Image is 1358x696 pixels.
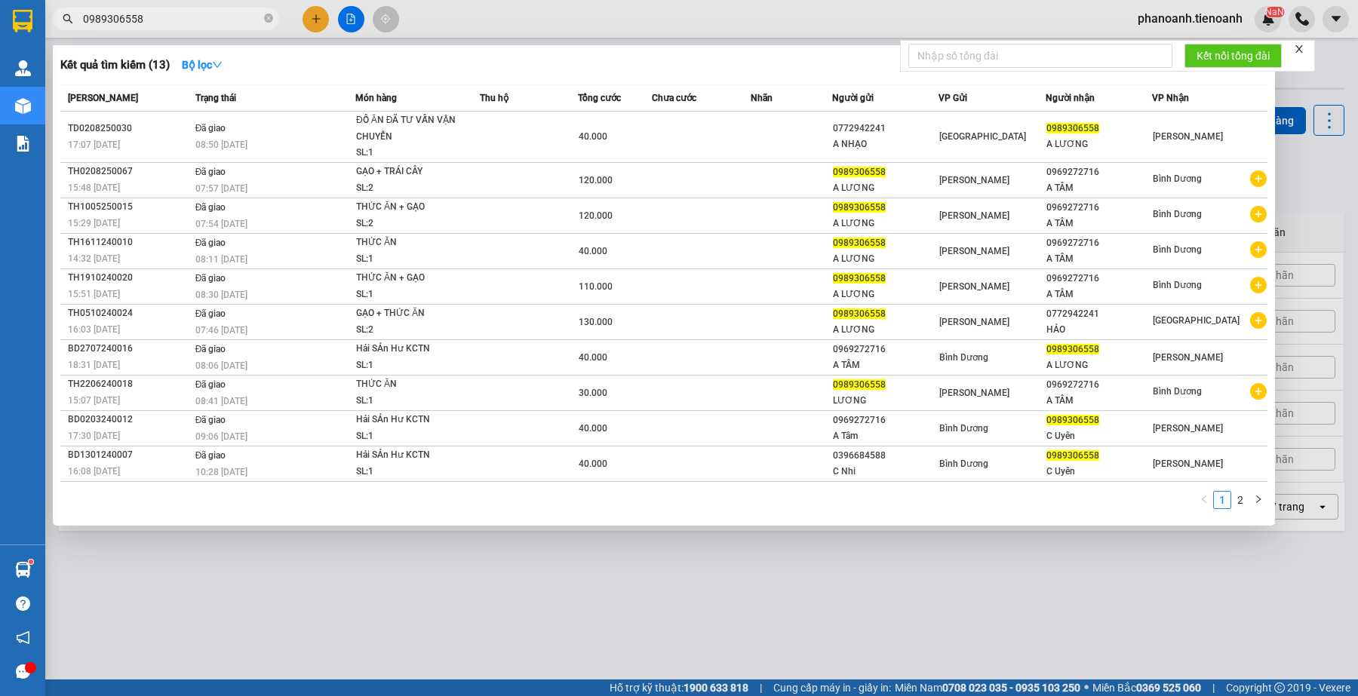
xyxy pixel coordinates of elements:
[195,167,226,177] span: Đã giao
[832,93,874,103] span: Người gửi
[1213,491,1231,509] li: 1
[1046,180,1151,196] div: A TÂM
[1195,491,1213,509] li: Previous Page
[195,254,247,265] span: 08:11 [DATE]
[195,325,247,336] span: 07:46 [DATE]
[1046,464,1151,480] div: C Uyên
[1046,357,1151,373] div: A LƯƠNG
[1232,492,1249,508] a: 2
[355,93,397,103] span: Món hàng
[68,270,191,286] div: TH1910240020
[1046,415,1099,425] span: 0989306558
[833,273,886,284] span: 0989306558
[68,140,120,150] span: 17:07 [DATE]
[1249,491,1267,509] button: right
[908,44,1172,68] input: Nhập số tổng đài
[68,431,120,441] span: 17:30 [DATE]
[579,175,613,185] span: 120.000
[356,428,469,445] div: SL: 1
[68,182,120,193] span: 15:48 [DATE]
[356,112,469,145] div: ĐỒ ĂN ĐÃ TƯ VẤN VẬN CHUYỂN
[356,464,469,480] div: SL: 1
[68,164,191,179] div: TH0208250067
[68,395,120,406] span: 15:07 [DATE]
[1214,492,1230,508] a: 1
[1046,164,1151,180] div: 0969272716
[356,164,469,180] div: GẠO + TRÁI CÂY
[1184,44,1282,68] button: Kết nối tổng đài
[68,324,120,335] span: 16:03 [DATE]
[63,14,73,24] span: search
[1153,209,1202,219] span: Bình Dương
[480,93,508,103] span: Thu hộ
[195,290,247,300] span: 08:30 [DATE]
[264,14,273,23] span: close-circle
[833,428,938,444] div: A Tâm
[1046,306,1151,322] div: 0772942241
[1046,287,1151,302] div: A TÂM
[182,59,223,71] strong: Bộ lọc
[833,287,938,302] div: A LƯƠNG
[652,93,696,103] span: Chưa cước
[1153,458,1223,469] span: [PERSON_NAME]
[939,175,1009,185] span: [PERSON_NAME]
[1046,136,1151,152] div: A LƯƠNG
[579,423,607,434] span: 40.000
[833,379,886,390] span: 0989306558
[212,60,223,70] span: down
[1153,315,1240,326] span: [GEOGRAPHIC_DATA]
[833,180,938,196] div: A LƯƠNG
[939,246,1009,256] span: [PERSON_NAME]
[195,140,247,150] span: 08:50 [DATE]
[195,202,226,213] span: Đã giao
[1250,383,1267,400] span: plus-circle
[1250,241,1267,258] span: plus-circle
[356,270,469,287] div: THỨC ĂN + GẠO
[356,216,469,232] div: SL: 2
[939,458,988,469] span: Bình Dương
[1046,322,1151,338] div: HẢO
[1250,312,1267,329] span: plus-circle
[29,560,33,564] sup: 1
[833,448,938,464] div: 0396684588
[833,136,938,152] div: A NHẠO
[1250,206,1267,222] span: plus-circle
[1153,386,1202,397] span: Bình Dương
[356,393,469,409] div: SL: 1
[833,393,938,409] div: LƯƠNG
[1046,216,1151,231] div: A TÂM
[833,167,886,177] span: 0989306558
[68,199,191,215] div: TH1005250015
[1046,450,1099,461] span: 0989306558
[1046,93,1095,103] span: Người nhận
[833,308,886,319] span: 0989306558
[1046,271,1151,287] div: 0969272716
[1195,491,1213,509] button: left
[68,341,191,357] div: BD2707240016
[939,131,1026,142] span: [GEOGRAPHIC_DATA]
[833,251,938,267] div: A LƯƠNG
[356,412,469,428] div: Hải SẢn Hư KCTN
[16,630,30,645] span: notification
[1152,93,1189,103] span: VP Nhận
[1046,344,1099,354] span: 0989306558
[1046,123,1099,133] span: 0989306558
[939,388,1009,398] span: [PERSON_NAME]
[356,322,469,339] div: SL: 2
[68,412,191,428] div: BD0203240012
[939,317,1009,327] span: [PERSON_NAME]
[833,121,938,136] div: 0772942241
[68,305,191,321] div: TH0510240024
[356,145,469,161] div: SL: 1
[1046,393,1151,409] div: A TÂM
[68,93,138,103] span: [PERSON_NAME]
[195,123,226,133] span: Đã giao
[195,344,226,354] span: Đã giao
[13,10,32,32] img: logo-vxr
[833,238,886,248] span: 0989306558
[833,202,886,213] span: 0989306558
[1046,200,1151,216] div: 0969272716
[356,235,469,251] div: THỨC ĂN
[1250,277,1267,293] span: plus-circle
[579,317,613,327] span: 130.000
